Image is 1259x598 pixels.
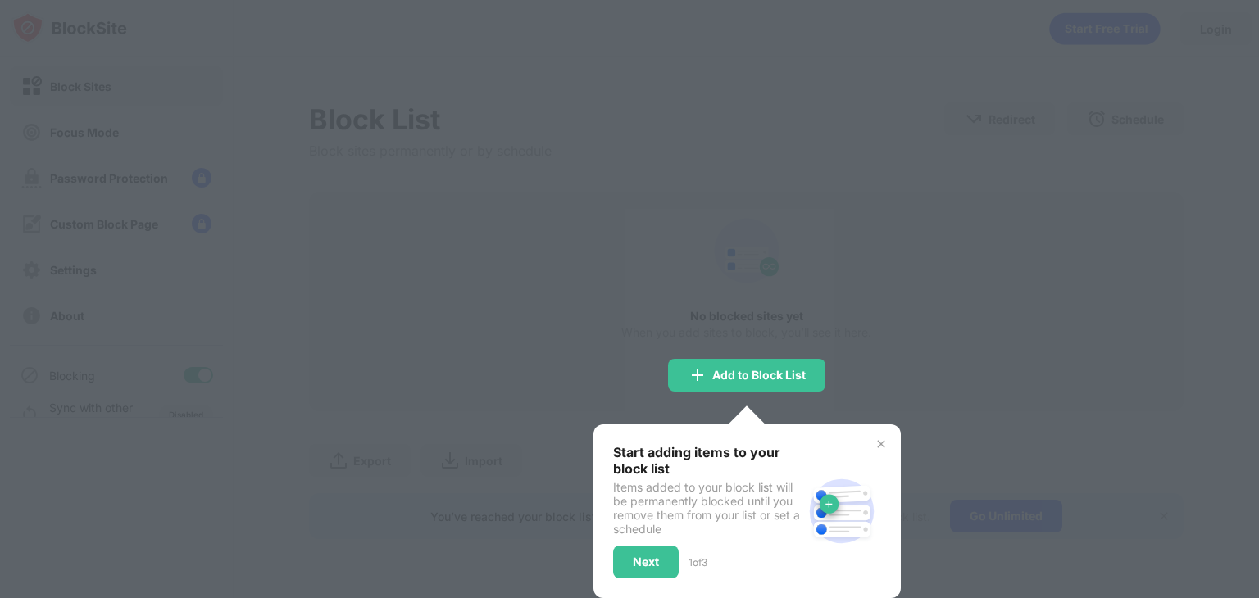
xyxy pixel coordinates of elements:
[689,556,707,569] div: 1 of 3
[875,437,888,451] img: x-button.svg
[633,555,659,569] div: Next
[613,480,802,536] div: Items added to your block list will be permanently blocked until you remove them from your list o...
[802,472,881,550] img: block-site.svg
[613,444,802,477] div: Start adding items to your block list
[712,369,806,382] div: Add to Block List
